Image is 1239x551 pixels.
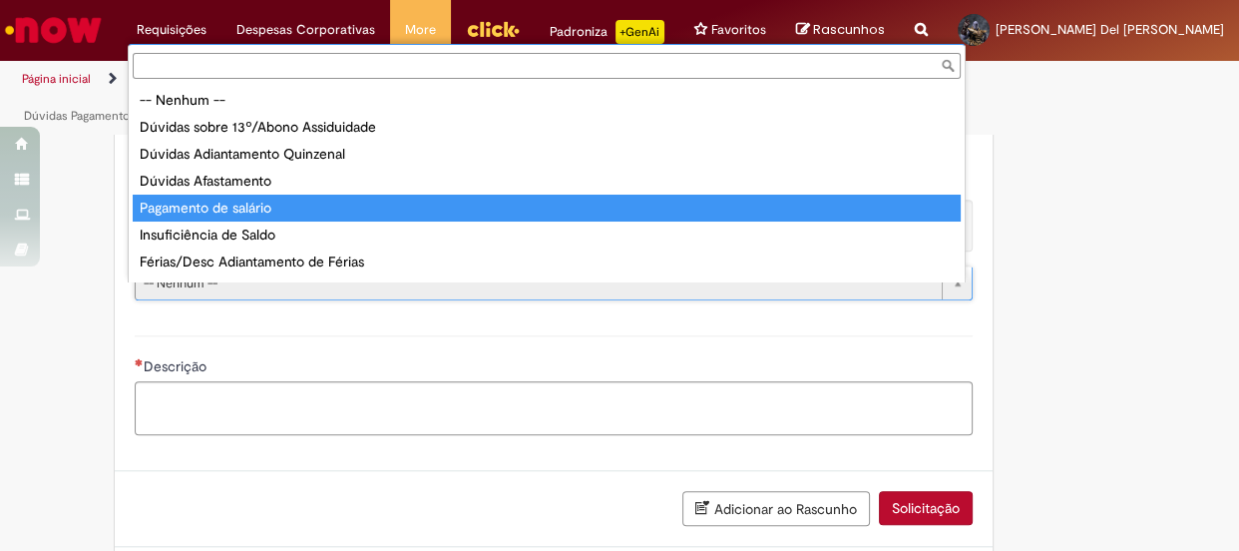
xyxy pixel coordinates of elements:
[133,141,961,168] div: Dúvidas Adiantamento Quinzenal
[133,222,961,249] div: Insuficiência de Saldo
[133,168,961,195] div: Dúvidas Afastamento
[133,249,961,275] div: Férias/Desc Adiantamento de Férias
[133,114,961,141] div: Dúvidas sobre 13º/Abono Assiduidade
[133,87,961,114] div: -- Nenhum --
[133,275,961,302] div: Desconto IRRF
[129,83,965,282] ul: Tipo de Dúvida
[133,195,961,222] div: Pagamento de salário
